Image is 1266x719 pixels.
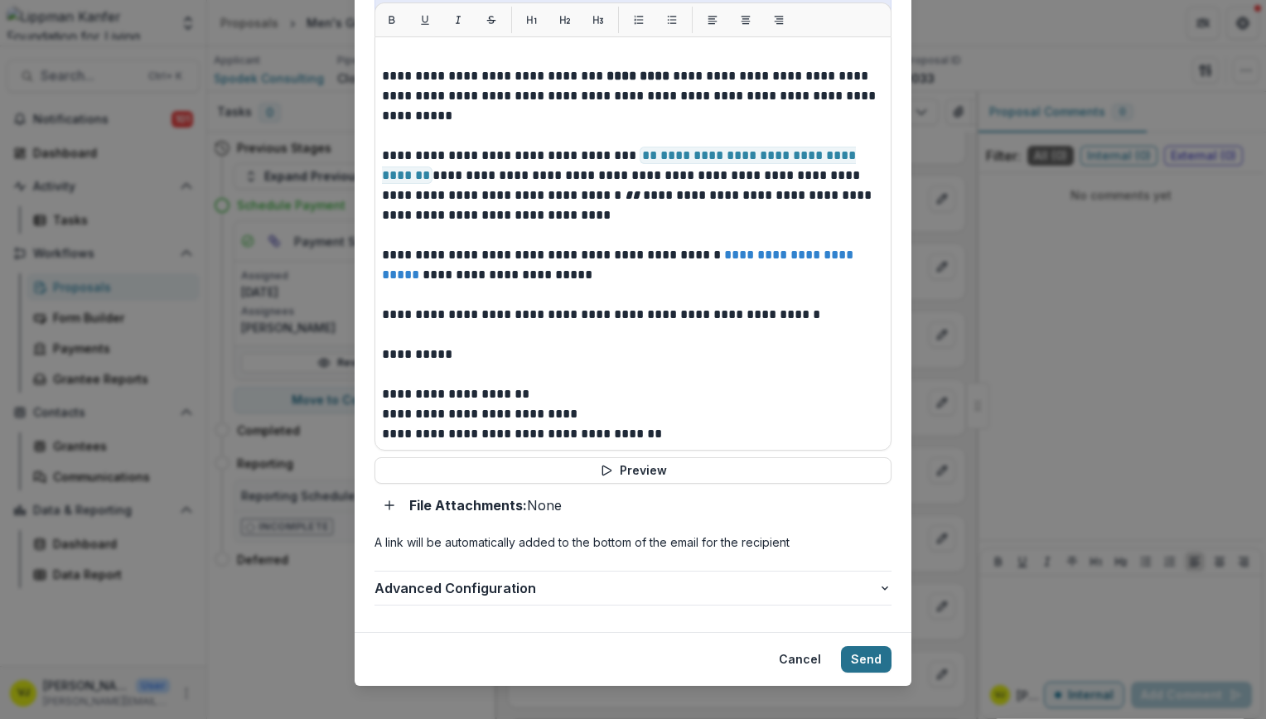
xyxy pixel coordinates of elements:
[626,7,652,33] button: List
[732,7,759,33] button: Align center
[409,497,527,514] strong: File Attachments:
[585,7,611,33] button: H3
[841,646,892,673] button: Send
[374,533,892,551] p: A link will be automatically added to the bottom of the email for the recipient
[409,495,562,515] p: None
[659,7,685,33] button: List
[374,578,878,598] span: Advanced Configuration
[374,572,892,605] button: Advanced Configuration
[699,7,726,33] button: Align left
[376,492,403,519] button: Add attachment
[379,7,405,33] button: Bold
[766,7,792,33] button: Align right
[519,7,545,33] button: H1
[412,7,438,33] button: Underline
[552,7,578,33] button: H2
[478,7,505,33] button: Strikethrough
[445,7,471,33] button: Italic
[769,646,831,673] button: Cancel
[374,457,892,484] button: Preview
